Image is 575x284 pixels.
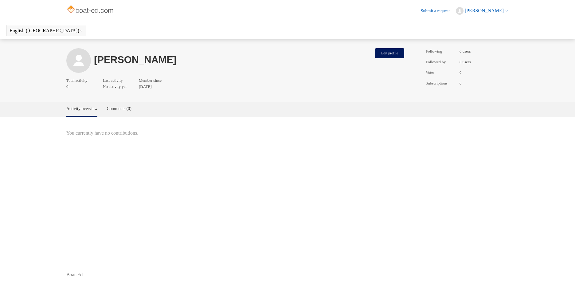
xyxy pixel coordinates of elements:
span: No activity yet [103,84,127,90]
span: Member since [139,77,162,84]
span: [PERSON_NAME] [465,8,504,13]
span: You currently have no contributions. [66,129,407,137]
span: 0 [66,84,91,90]
span: Votes [426,69,456,76]
span: Following [426,48,456,54]
span: 0 [460,69,462,76]
h1: [PERSON_NAME] [94,56,372,64]
a: Boat-Ed [66,271,83,278]
button: Edit profile [375,48,404,58]
time: 08/15/2025, 15:32 [139,84,152,89]
span: 0 users [460,48,471,54]
span: Subscriptions [426,80,456,86]
a: Submit a request [421,8,456,14]
img: Boat-Ed Help Center home page [66,4,115,16]
button: [PERSON_NAME] [456,7,509,15]
span: Last activity [103,77,123,84]
a: Comments (0) [107,102,131,116]
span: 0 [460,80,462,86]
div: Live chat [554,263,570,279]
a: Activity overview [66,102,97,116]
span: Total activity [66,77,88,84]
span: 0 users [460,59,471,65]
span: Followed by [426,59,456,65]
button: English ([GEOGRAPHIC_DATA]) [10,28,83,34]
